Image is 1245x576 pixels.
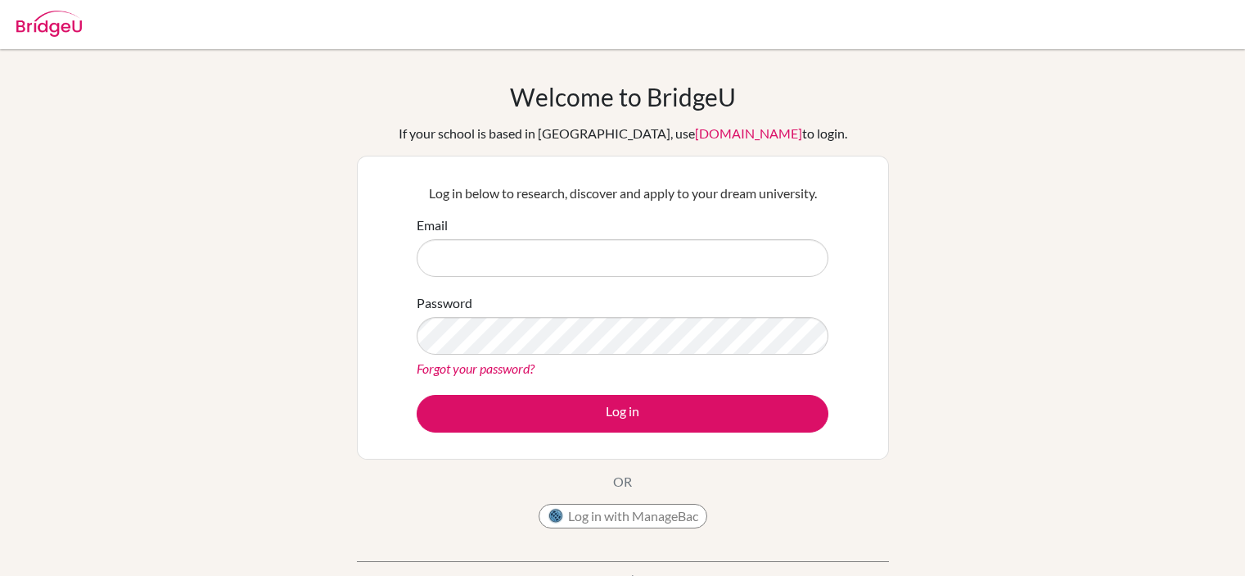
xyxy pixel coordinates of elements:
p: Log in below to research, discover and apply to your dream university. [417,184,828,203]
p: OR [613,472,632,492]
label: Password [417,293,472,313]
button: Log in [417,395,828,433]
div: If your school is based in [GEOGRAPHIC_DATA], use to login. [399,124,847,143]
a: [DOMAIN_NAME] [695,125,802,141]
img: Bridge-U [16,11,82,37]
a: Forgot your password? [417,361,535,376]
h1: Welcome to BridgeU [510,82,736,111]
button: Log in with ManageBac [539,504,707,528]
label: Email [417,215,448,235]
